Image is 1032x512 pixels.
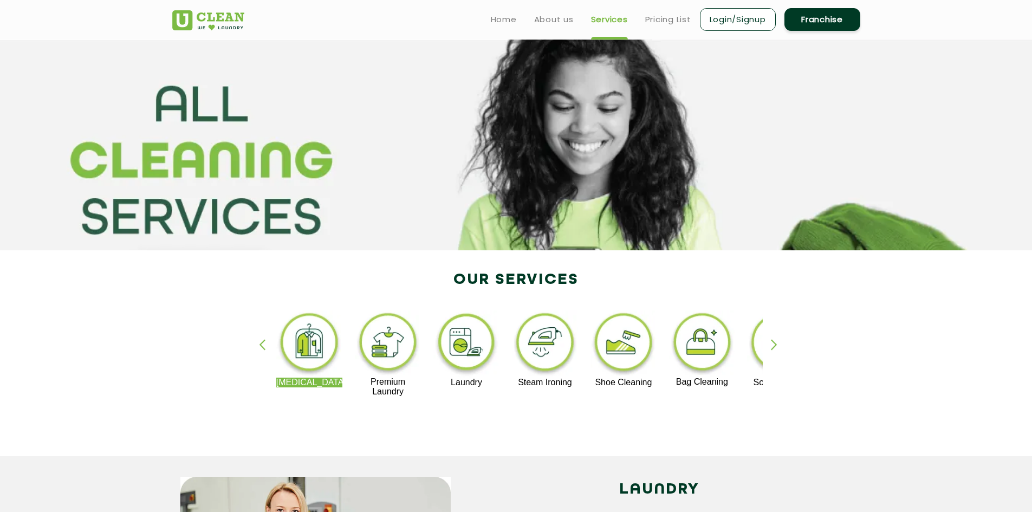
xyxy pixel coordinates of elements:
[433,378,500,387] p: Laundry
[590,310,657,378] img: shoe_cleaning_11zon.webp
[172,10,244,30] img: UClean Laundry and Dry Cleaning
[700,8,776,31] a: Login/Signup
[355,310,421,377] img: premium_laundry_cleaning_11zon.webp
[784,8,860,31] a: Franchise
[276,378,343,387] p: [MEDICAL_DATA]
[433,310,500,378] img: laundry_cleaning_11zon.webp
[747,310,814,378] img: sofa_cleaning_11zon.webp
[669,377,736,387] p: Bag Cleaning
[276,310,343,378] img: dry_cleaning_11zon.webp
[355,377,421,397] p: Premium Laundry
[512,378,579,387] p: Steam Ironing
[467,477,852,503] h2: LAUNDRY
[645,13,691,26] a: Pricing List
[590,378,657,387] p: Shoe Cleaning
[669,310,736,377] img: bag_cleaning_11zon.webp
[512,310,579,378] img: steam_ironing_11zon.webp
[491,13,517,26] a: Home
[591,13,628,26] a: Services
[747,378,814,387] p: Sofa Cleaning
[534,13,574,26] a: About us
